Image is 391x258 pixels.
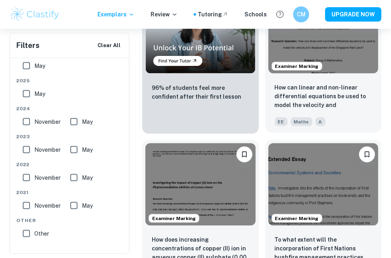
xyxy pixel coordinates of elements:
[273,8,287,21] button: Help and Feedback
[293,6,309,22] button: CM
[34,201,61,210] span: November
[34,62,45,70] span: May
[95,40,123,52] button: Clear All
[275,117,288,126] span: EE
[97,10,135,19] p: Exemplars
[16,105,123,112] span: 2024
[82,117,93,126] span: May
[359,147,375,163] button: Bookmark
[16,189,123,196] span: 2021
[82,201,93,210] span: May
[16,133,123,140] span: 2023
[236,147,252,163] button: Bookmark
[325,7,381,22] button: UPGRADE NOW
[16,217,123,224] span: Other
[16,77,123,84] span: 2025
[34,145,61,154] span: November
[316,117,326,126] span: A
[244,10,267,19] a: Schools
[16,161,123,168] span: 2022
[291,117,312,126] span: Maths
[82,145,93,154] span: May
[82,173,93,182] span: May
[198,10,228,19] a: Tutoring
[149,215,199,222] span: Examiner Marking
[10,6,60,22] img: Clastify logo
[297,10,306,19] h6: CM
[34,229,49,238] span: Other
[272,63,322,70] span: Examiner Marking
[34,173,61,182] span: November
[16,40,40,51] h6: Filters
[151,10,178,19] p: Review
[145,143,256,226] img: Biology EE example thumbnail: How does increasing concentrations of co
[34,117,61,126] span: November
[275,83,372,110] p: How can linear and non-linear differential equations be used to model the velocity and displaceme...
[152,83,249,101] p: 96% of students feel more confident after their first lesson
[34,89,45,98] span: May
[268,143,379,226] img: ESS EE example thumbnail: To what extent will the incorporation of
[272,215,322,222] span: Examiner Marking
